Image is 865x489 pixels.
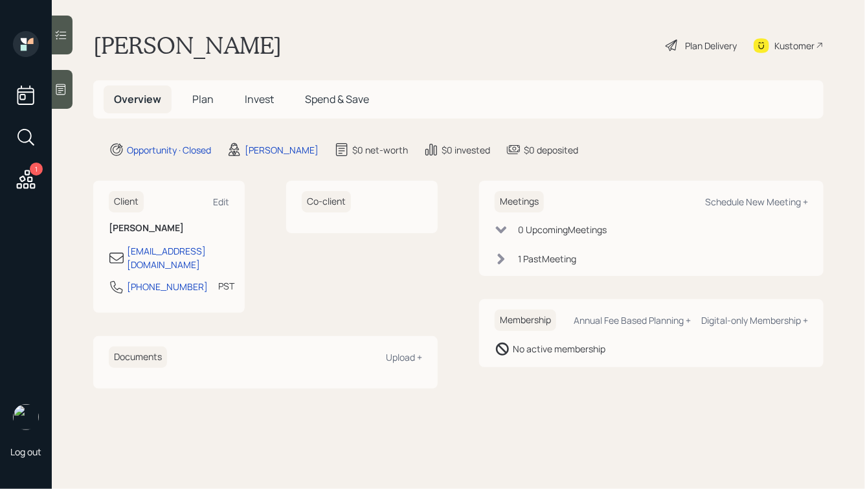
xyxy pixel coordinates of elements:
[127,280,208,293] div: [PHONE_NUMBER]
[109,191,144,212] h6: Client
[774,39,814,52] div: Kustomer
[245,92,274,106] span: Invest
[127,244,229,271] div: [EMAIL_ADDRESS][DOMAIN_NAME]
[386,351,422,363] div: Upload +
[352,143,408,157] div: $0 net-worth
[513,342,605,356] div: No active membership
[495,191,544,212] h6: Meetings
[574,314,691,326] div: Annual Fee Based Planning +
[705,196,808,208] div: Schedule New Meeting +
[10,446,41,458] div: Log out
[524,143,578,157] div: $0 deposited
[218,279,234,293] div: PST
[518,223,607,236] div: 0 Upcoming Meeting s
[701,314,808,326] div: Digital-only Membership +
[518,252,576,266] div: 1 Past Meeting
[495,310,556,331] h6: Membership
[109,347,167,368] h6: Documents
[192,92,214,106] span: Plan
[93,31,282,60] h1: [PERSON_NAME]
[127,143,211,157] div: Opportunity · Closed
[13,404,39,430] img: hunter_neumayer.jpg
[109,223,229,234] h6: [PERSON_NAME]
[213,196,229,208] div: Edit
[30,163,43,176] div: 1
[114,92,161,106] span: Overview
[245,143,319,157] div: [PERSON_NAME]
[305,92,369,106] span: Spend & Save
[302,191,351,212] h6: Co-client
[685,39,737,52] div: Plan Delivery
[442,143,490,157] div: $0 invested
